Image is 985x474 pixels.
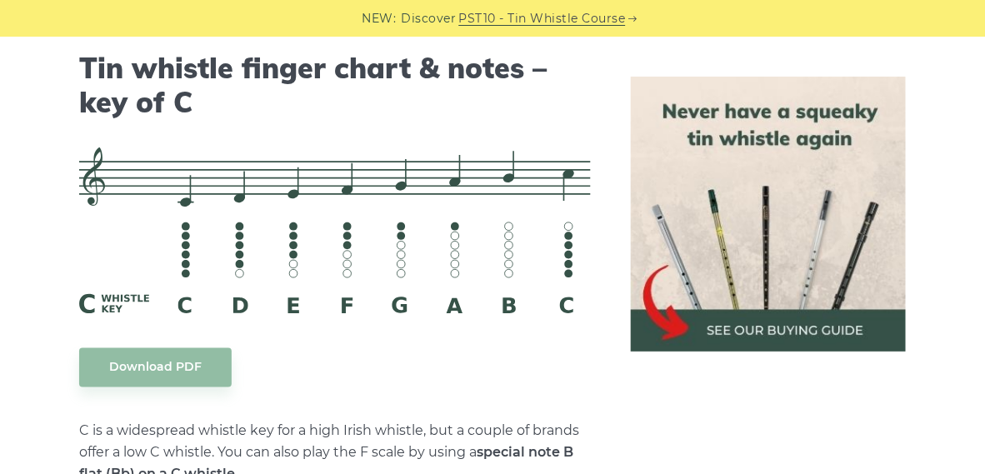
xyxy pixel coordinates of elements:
a: Download PDF [79,348,232,387]
h2: Tin whistle finger chart & notes – key of C [79,52,591,120]
img: C Whistle Fingering Chart And Notes [79,147,591,314]
span: Discover [402,9,457,28]
img: tin whistle buying guide [631,77,906,352]
a: PST10 - Tin Whistle Course [459,9,626,28]
span: NEW: [362,9,397,28]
